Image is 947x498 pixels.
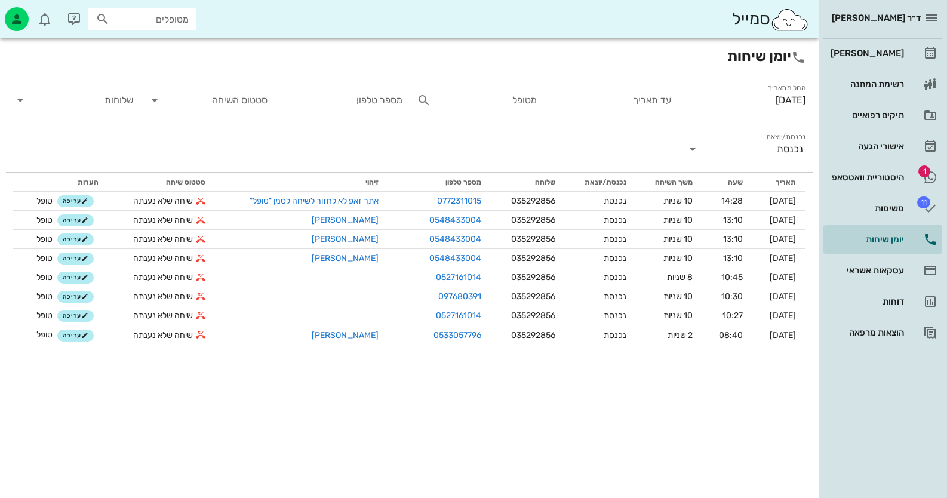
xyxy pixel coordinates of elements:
span: תג [35,10,42,17]
span: טופל [36,253,53,263]
span: שיחה שלא נענתה [133,271,193,284]
span: עריכה [63,312,88,319]
th: משך השיחה [636,173,702,192]
span: טופל [36,272,53,282]
span: 10 שניות [663,234,693,244]
span: ד״ר [PERSON_NAME] [832,13,921,23]
div: דוחות [828,297,904,306]
a: [PERSON_NAME] [312,253,379,263]
span: 10 שניות [663,253,693,263]
span: עריכה [63,293,88,300]
span: 10 שניות [663,215,693,225]
h2: יומן שיחות [13,45,805,67]
span: 035292856 [511,234,555,244]
div: נכנסת [777,144,803,155]
span: 13:10 [723,253,743,263]
span: טופל [36,311,53,321]
span: נכנסת [604,234,626,244]
span: שעה [728,178,743,186]
label: החל מתאריך [768,84,805,93]
span: 14:28 [721,196,743,206]
span: עריכה [63,255,88,262]
div: תיקים רפואיים [828,110,904,120]
span: עריכה [63,332,88,339]
span: [DATE] [770,330,796,340]
button: עריכה [57,233,94,245]
span: משך השיחה [655,178,693,186]
a: 0527161014 [436,309,481,322]
th: שעה [702,173,752,192]
span: 10 שניות [663,291,693,302]
a: [PERSON_NAME] [312,330,379,340]
span: 035292856 [511,215,555,225]
label: נכנסת/יוצאת [766,133,805,142]
a: 0527161014 [436,271,481,284]
span: 10 שניות [663,311,693,321]
a: [PERSON_NAME] [312,215,379,225]
button: עריכה [57,272,94,284]
span: שיחה שלא נענתה [133,309,193,322]
a: דוחות [823,287,942,316]
a: תגמשימות [823,194,942,223]
span: טופל [36,234,53,244]
span: [DATE] [770,291,796,302]
span: מספר טלפון [445,178,481,186]
img: SmileCloud logo [770,8,809,32]
div: יומן שיחות [828,235,904,244]
span: 10 שניות [663,196,693,206]
span: שיחה שלא נענתה [133,214,193,226]
span: 035292856 [511,330,555,340]
a: 0548433004 [429,233,481,245]
span: 035292856 [511,253,555,263]
div: עסקאות אשראי [828,266,904,275]
span: נכנסת [604,215,626,225]
span: 035292856 [511,311,555,321]
span: זיהוי [365,178,379,186]
span: שיחה שלא נענתה [133,195,193,207]
div: רשימת המתנה [828,79,904,89]
th: שלוחה [491,173,565,192]
div: משימות [828,204,904,213]
span: תאריך [776,178,796,186]
span: 035292856 [511,272,555,282]
span: טופל [36,291,53,302]
span: סטטוס שיחה [166,178,205,186]
span: 13:10 [723,215,743,225]
th: סטטוס שיחה [108,173,215,192]
div: אישורי הגעה [828,142,904,151]
span: [DATE] [770,215,796,225]
span: טופל [36,196,53,206]
button: עריכה [57,310,94,322]
a: 0548433004 [429,214,481,226]
a: 097680391 [438,290,481,303]
span: 10:45 [721,272,743,282]
span: נכנסת [604,291,626,302]
span: תג [917,196,930,208]
span: עריכה [63,274,88,281]
span: שלוחה [535,178,555,186]
a: תיקים רפואיים [823,101,942,130]
a: עסקאות אשראי [823,256,942,285]
div: נכנסת/יוצאתנכנסת [685,140,805,159]
span: נכנסת [604,272,626,282]
span: [DATE] [770,196,796,206]
span: 10:27 [722,311,743,321]
span: תג [918,165,930,177]
a: אתר זאפ לא לחזור לשיחה לסמן "טופל" [250,196,379,206]
span: טופל [36,215,53,225]
button: עריכה [57,330,94,342]
span: 035292856 [511,196,555,206]
span: נכנסת [604,253,626,263]
button: עריכה [57,195,94,207]
a: רשימת המתנה [823,70,942,99]
a: 0772311015 [437,195,481,207]
span: שיחה שלא נענתה [133,329,193,342]
span: נכנסת/יוצאת [585,178,626,186]
button: עריכה [57,253,94,265]
button: עריכה [57,214,94,226]
span: עריכה [63,217,88,224]
div: [PERSON_NAME] [828,48,904,58]
th: נכנסת/יוצאת [565,173,636,192]
th: מספר טלפון [388,173,491,192]
div: סטטוס השיחה [147,91,268,110]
